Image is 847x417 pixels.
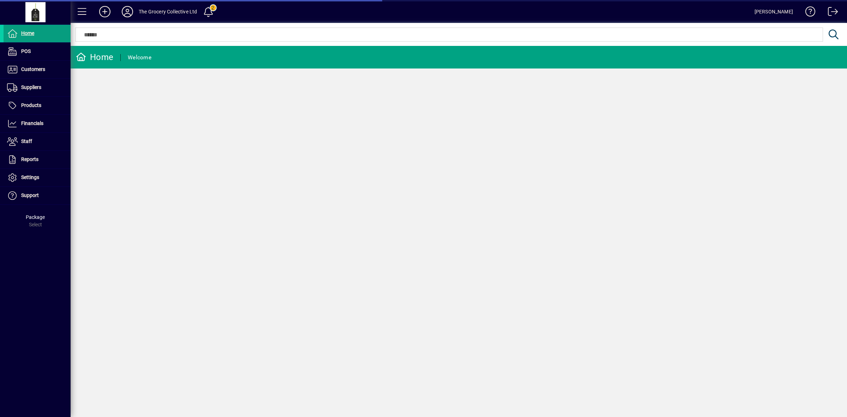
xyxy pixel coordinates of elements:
[4,169,71,186] a: Settings
[26,214,45,220] span: Package
[21,192,39,198] span: Support
[76,52,113,63] div: Home
[4,61,71,78] a: Customers
[94,5,116,18] button: Add
[4,43,71,60] a: POS
[21,48,31,54] span: POS
[21,30,34,36] span: Home
[139,6,197,17] div: The Grocery Collective Ltd
[21,66,45,72] span: Customers
[4,97,71,114] a: Products
[116,5,139,18] button: Profile
[21,84,41,90] span: Suppliers
[4,133,71,150] a: Staff
[21,174,39,180] span: Settings
[800,1,816,24] a: Knowledge Base
[128,52,151,63] div: Welcome
[4,79,71,96] a: Suppliers
[4,115,71,132] a: Financials
[4,151,71,168] a: Reports
[4,187,71,204] a: Support
[21,156,38,162] span: Reports
[823,1,838,24] a: Logout
[755,6,793,17] div: [PERSON_NAME]
[21,120,43,126] span: Financials
[21,138,32,144] span: Staff
[21,102,41,108] span: Products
